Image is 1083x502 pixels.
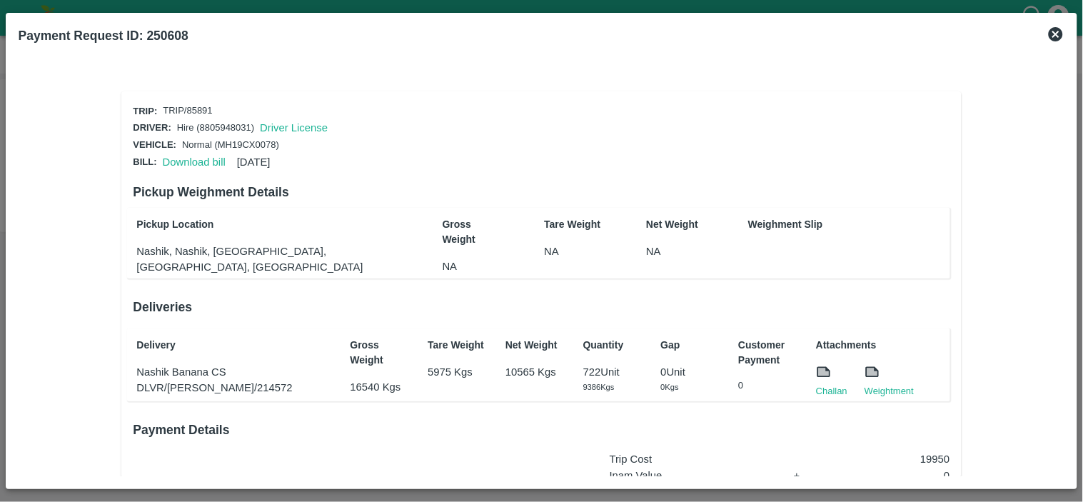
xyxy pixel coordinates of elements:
p: Net Weight [646,217,708,232]
b: Payment Request ID: 250608 [19,29,188,43]
p: Weighment Slip [748,217,947,232]
p: 0 [837,468,950,483]
p: 0 Unit [661,364,723,380]
a: Download bill [163,156,226,168]
h6: Deliveries [133,297,949,317]
p: NA [646,244,708,259]
p: TRIP/85891 [163,104,212,118]
span: Driver: [133,122,171,133]
p: Inam Value [610,468,780,483]
span: Bill: [133,156,156,167]
p: 16540 Kgs [351,379,413,395]
p: Net Weight [505,338,568,353]
p: Pickup Location [136,217,403,232]
p: Gap [661,338,723,353]
p: Normal (MH19CX0078) [182,139,279,152]
p: Trip Cost [610,451,780,467]
p: Attachments [816,338,946,353]
span: Vehicle: [133,139,176,150]
p: 0 [738,379,800,393]
a: Challan [816,384,847,398]
p: 5975 Kgs [428,364,490,380]
p: 19950 [837,451,950,467]
p: DLVR/[PERSON_NAME]/214572 [136,380,335,396]
p: Gross Weight [443,217,505,247]
p: Tare Weight [428,338,490,353]
span: Trip: [133,106,157,116]
span: 9386 Kgs [583,383,615,391]
h6: Pickup Weighment Details [133,182,949,202]
p: Nashik Banana CS [136,364,335,380]
h6: Payment Details [133,420,949,440]
p: 722 Unit [583,364,645,380]
p: NA [443,258,505,274]
p: Hire (8805948031) [177,121,254,135]
p: Customer Payment [738,338,800,368]
p: Delivery [136,338,335,353]
span: 0 Kgs [661,383,679,391]
p: Tare Weight [544,217,606,232]
p: 10565 Kgs [505,364,568,380]
p: Gross Weight [351,338,413,368]
p: + [794,468,822,483]
p: Nashik, Nashik, [GEOGRAPHIC_DATA], [GEOGRAPHIC_DATA], [GEOGRAPHIC_DATA] [136,244,403,276]
p: Quantity [583,338,645,353]
span: [DATE] [237,156,271,168]
p: NA [544,244,606,259]
a: Weightment [865,384,914,398]
a: Driver License [260,122,328,134]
